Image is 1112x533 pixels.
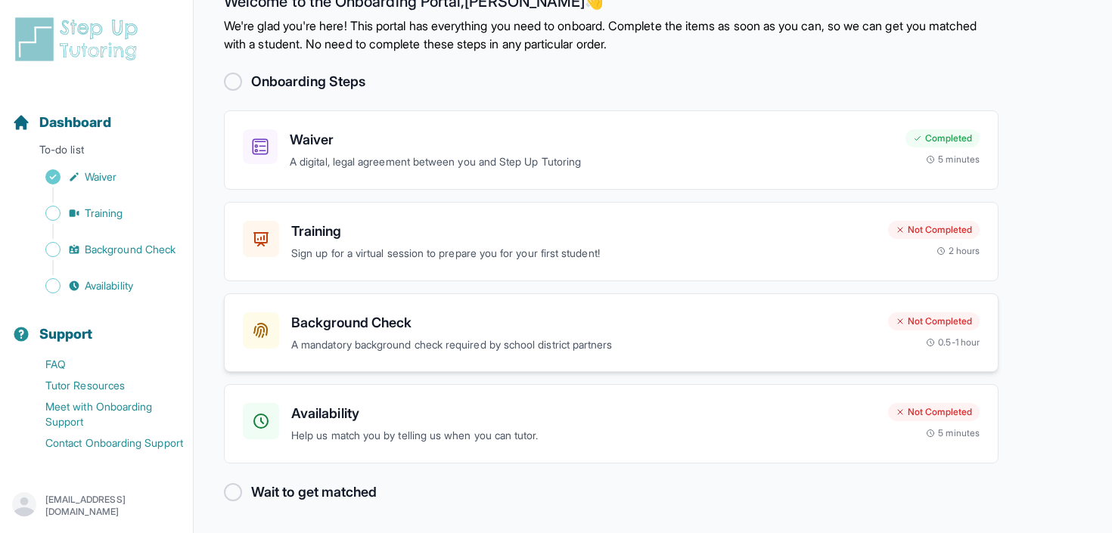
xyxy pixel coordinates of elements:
[12,239,193,260] a: Background Check
[85,206,123,221] span: Training
[39,112,111,133] span: Dashboard
[888,312,980,330] div: Not Completed
[12,432,193,454] a: Contact Onboarding Support
[6,88,187,139] button: Dashboard
[937,245,980,257] div: 2 hours
[888,403,980,421] div: Not Completed
[12,275,193,296] a: Availability
[6,299,187,351] button: Support
[85,242,175,257] span: Background Check
[291,427,876,445] p: Help us match you by telling us when you can tutor.
[12,492,181,519] button: [EMAIL_ADDRESS][DOMAIN_NAME]
[224,202,999,281] a: TrainingSign up for a virtual session to prepare you for your first student!Not Completed2 hours
[224,17,999,53] p: We're glad you're here! This portal has everything you need to onboard. Complete the items as soo...
[291,336,876,354] p: A mandatory background check required by school district partners
[905,129,980,147] div: Completed
[12,112,111,133] a: Dashboard
[39,324,93,345] span: Support
[251,71,365,92] h2: Onboarding Steps
[12,15,147,64] img: logo
[45,494,181,518] p: [EMAIL_ADDRESS][DOMAIN_NAME]
[85,278,133,293] span: Availability
[12,396,193,432] a: Meet with Onboarding Support
[12,354,193,375] a: FAQ
[6,142,187,163] p: To-do list
[926,427,980,439] div: 5 minutes
[12,375,193,396] a: Tutor Resources
[290,129,893,150] h3: Waiver
[888,221,980,239] div: Not Completed
[291,221,876,242] h3: Training
[12,203,193,224] a: Training
[290,153,893,171] p: A digital, legal agreement between you and Step Up Tutoring
[291,312,876,333] h3: Background Check
[251,482,377,503] h2: Wait to get matched
[926,336,980,349] div: 0.5-1 hour
[291,403,876,424] h3: Availability
[224,110,999,190] a: WaiverA digital, legal agreement between you and Step Up TutoringCompleted5 minutes
[291,245,876,262] p: Sign up for a virtual session to prepare you for your first student!
[926,153,980,166] div: 5 minutes
[12,166,193,187] a: Waiver
[224,384,999,463] a: AvailabilityHelp us match you by telling us when you can tutor.Not Completed5 minutes
[224,293,999,373] a: Background CheckA mandatory background check required by school district partnersNot Completed0.5...
[85,169,116,184] span: Waiver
